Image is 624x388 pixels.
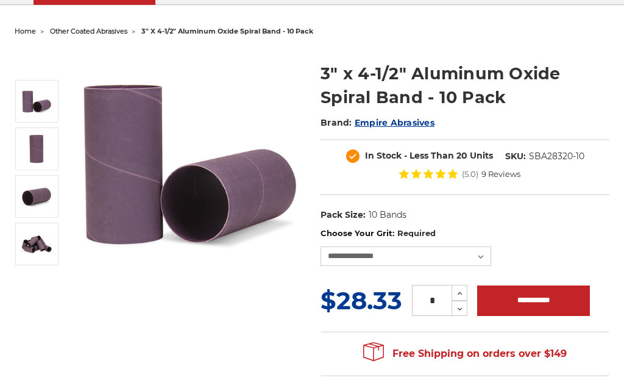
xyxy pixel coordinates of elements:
[321,286,402,315] span: $28.33
[141,27,313,35] span: 3" x 4-1/2" aluminum oxide spiral band - 10 pack
[50,27,127,35] a: other coated abrasives
[21,181,52,212] img: 3" x 4-1/2" Aluminum Oxide Spiral Bands
[404,150,454,161] span: - Less Than
[355,117,434,128] a: Empire Abrasives
[21,86,52,117] img: 3" x 4-1/2" Spiral Bands Aluminum Oxide
[397,228,436,238] small: Required
[321,209,366,221] dt: Pack Size:
[15,27,36,35] a: home
[21,229,52,259] img: 3" x 4-1/2" AOX Spiral Bands
[76,49,303,276] img: 3" x 4-1/2" Spiral Bands Aluminum Oxide
[505,150,526,163] dt: SKU:
[365,150,402,161] span: In Stock
[321,117,352,128] span: Brand:
[529,150,584,163] dd: SBA28320-10
[369,209,406,221] dd: 10 Bands
[21,134,52,164] img: 3" x 4-1/2" Spiral Bands AOX
[462,170,478,178] span: (5.0)
[481,170,520,178] span: 9 Reviews
[321,62,609,109] h1: 3" x 4-1/2" Aluminum Oxide Spiral Band - 10 Pack
[456,150,467,161] span: 20
[470,150,493,161] span: Units
[321,228,609,240] label: Choose Your Grit:
[363,342,567,366] span: Free Shipping on orders over $149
